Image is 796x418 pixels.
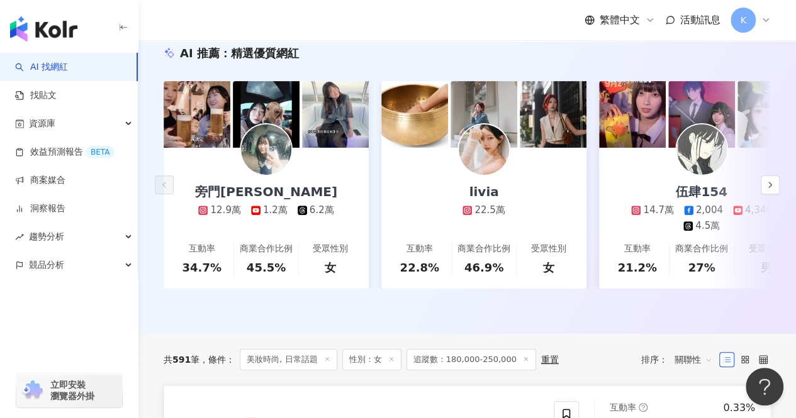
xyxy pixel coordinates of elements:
a: 洞察報告 [15,202,65,215]
span: 美妝時尚, 日常話題 [240,349,337,370]
div: 女 [325,260,336,275]
span: 活動訊息 [680,14,720,26]
img: logo [10,16,77,41]
span: rise [15,233,24,241]
div: 12.9萬 [210,204,240,217]
iframe: Help Scout Beacon - Open [746,368,783,405]
img: post-image [381,81,448,148]
div: 重置 [541,355,559,365]
a: searchAI 找網紅 [15,61,68,74]
div: 女 [542,260,554,275]
div: 商業合作比例 [675,243,728,255]
div: 互動率 [406,243,433,255]
span: 趨勢分析 [29,223,64,251]
span: 追蹤數：180,000-250,000 [406,349,536,370]
div: 旁門[PERSON_NAME] [182,183,350,201]
div: 排序： [641,349,719,370]
div: 6.2萬 [310,204,334,217]
div: 45.5% [247,260,286,275]
a: 商案媒合 [15,174,65,187]
a: 效益預測報告BETA [15,146,115,158]
span: K [740,13,746,27]
div: 21.2% [617,260,656,275]
img: KOL Avatar [459,124,509,175]
img: post-image [233,81,300,148]
img: KOL Avatar [241,124,291,175]
div: 22.8% [400,260,439,275]
div: 14.7萬 [643,204,673,217]
span: 性別：女 [342,349,401,370]
div: 伍肆154 [663,183,740,201]
div: 受眾性別 [530,243,566,255]
div: 受眾性別 [313,243,348,255]
div: 男 [760,260,771,275]
img: post-image [668,81,735,148]
div: 46.9% [464,260,503,275]
div: 4.5萬 [695,219,720,233]
span: 資源庫 [29,109,55,138]
a: 找貼文 [15,89,57,102]
div: 商業合作比例 [457,243,510,255]
a: livia22.5萬互動率22.8%商業合作比例46.9%受眾性別女 [381,148,586,289]
img: post-image [302,81,369,148]
span: question-circle [639,403,647,412]
div: 22.5萬 [474,204,505,217]
img: chrome extension [20,380,45,400]
div: 27% [688,260,715,275]
div: 0.33% [723,401,755,415]
span: 立即安裝 瀏覽器外掛 [50,379,94,402]
img: post-image [599,81,666,148]
div: livia [456,183,511,201]
a: 旁門[PERSON_NAME]12.9萬1.2萬6.2萬互動率34.7%商業合作比例45.5%受眾性別女 [164,148,369,289]
a: chrome extension立即安裝 瀏覽器外掛 [16,373,122,407]
img: post-image [520,81,586,148]
div: 互動率 [189,243,215,255]
span: 競品分析 [29,251,64,279]
span: 關聯性 [675,349,712,370]
div: 4,340 [745,204,772,217]
div: 1.2萬 [263,204,288,217]
span: 591 [172,355,191,365]
span: 互動率 [610,402,636,412]
div: 受眾性別 [748,243,783,255]
img: KOL Avatar [676,124,727,175]
img: post-image [164,81,230,148]
span: 條件 ： [199,355,235,365]
div: 34.7% [182,260,221,275]
span: 繁體中文 [600,13,640,27]
div: AI 推薦 ： [180,45,299,61]
img: post-image [451,81,517,148]
div: 共 筆 [164,355,199,365]
div: 商業合作比例 [240,243,293,255]
div: 互動率 [624,243,651,255]
span: 精選優質網紅 [231,47,299,60]
div: 2,004 [696,204,723,217]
